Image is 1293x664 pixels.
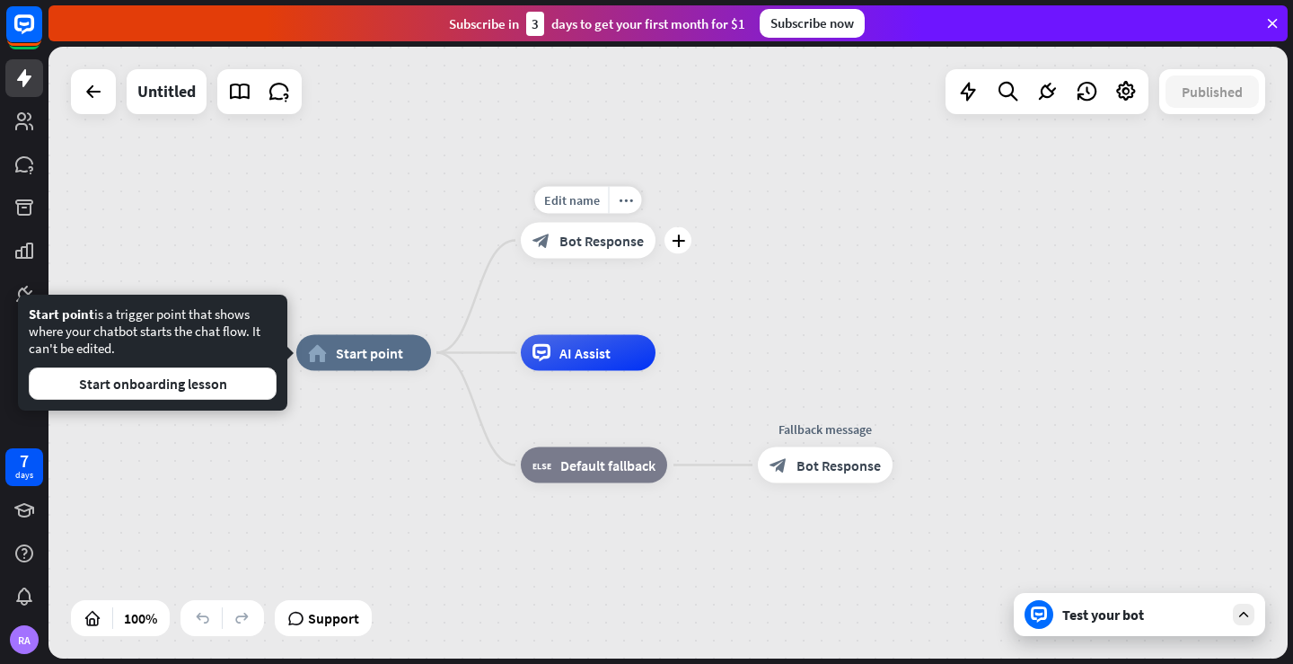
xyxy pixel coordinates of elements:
[119,604,163,633] div: 100%
[532,456,551,474] i: block_fallback
[336,344,403,362] span: Start point
[770,456,787,474] i: block_bot_response
[526,12,544,36] div: 3
[619,193,633,207] i: more_horiz
[544,192,600,208] span: Edit name
[449,12,745,36] div: Subscribe in days to get your first month for $1
[559,344,611,362] span: AI Assist
[14,7,68,61] button: Open LiveChat chat widget
[29,305,277,400] div: is a trigger point that shows where your chatbot starts the chat flow. It can't be edited.
[1165,75,1259,108] button: Published
[560,456,655,474] span: Default fallback
[29,367,277,400] button: Start onboarding lesson
[532,232,550,250] i: block_bot_response
[796,456,881,474] span: Bot Response
[760,9,865,38] div: Subscribe now
[20,453,29,469] div: 7
[10,625,39,654] div: RA
[308,344,327,362] i: home_2
[672,235,685,247] i: plus
[308,604,359,633] span: Support
[15,469,33,482] div: days
[1062,606,1224,624] div: Test your bot
[137,69,196,114] div: Untitled
[559,232,644,250] span: Bot Response
[744,421,906,438] div: Fallback message
[5,448,43,486] a: 7 days
[29,305,94,323] span: Start point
